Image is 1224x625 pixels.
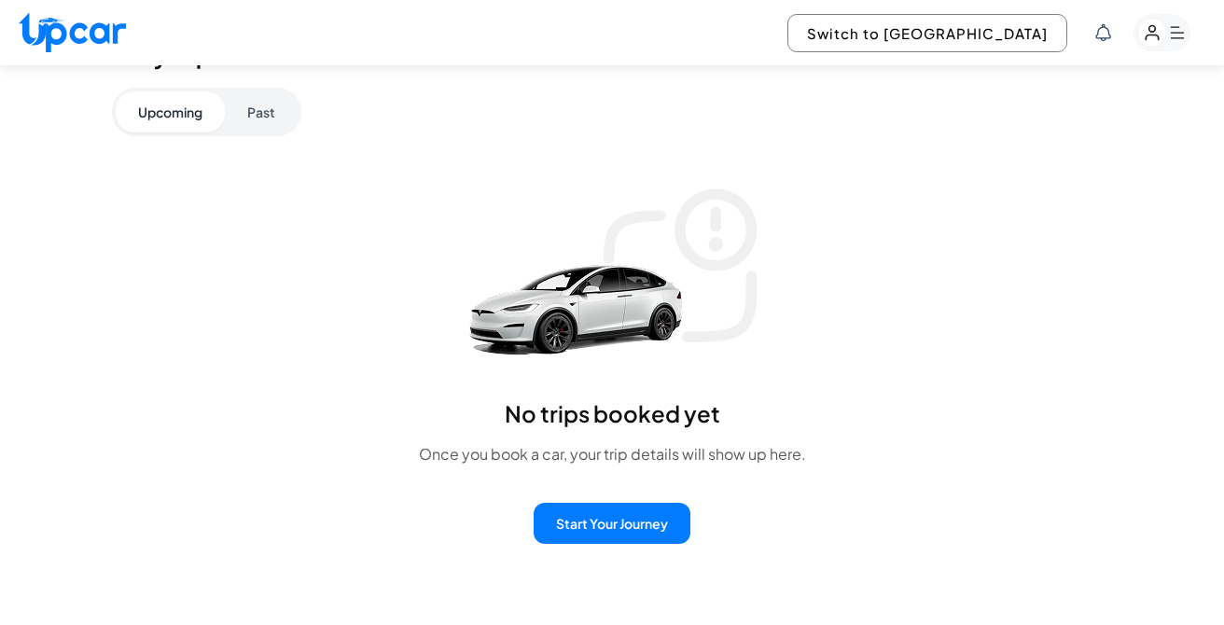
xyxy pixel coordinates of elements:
[19,12,126,52] img: Upcar Logo
[419,443,806,465] p: Once you book a car, your trip details will show up here.
[225,91,298,132] button: Past
[116,91,225,132] button: Upcoming
[419,398,806,428] h1: No trips booked yet
[458,180,766,376] img: booking
[534,503,690,544] button: Start Your Journey
[134,42,1090,69] h1: My Trips
[787,14,1067,52] button: Switch to [GEOGRAPHIC_DATA]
